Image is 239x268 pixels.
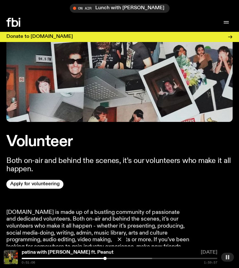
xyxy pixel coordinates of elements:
[204,261,217,264] span: 1:59:57
[22,250,113,255] a: patina with [PERSON_NAME] ft. Peanut
[6,34,73,39] h3: Donate to [DOMAIN_NAME]
[70,4,170,13] button: On AirLunch with [PERSON_NAME]
[6,180,63,189] a: Apply for volunteering
[6,209,190,264] p: [DOMAIN_NAME] is made up of a bustling community of passionate and dedicated volunteers. Both on-...
[6,135,233,149] h1: Volunteer
[6,157,233,173] p: Both on-air and behind the scenes, it’s our volunteers who make it all happen.
[201,250,217,257] span: [DATE]
[77,6,166,11] span: Tune in live
[22,261,35,264] span: 0:51:06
